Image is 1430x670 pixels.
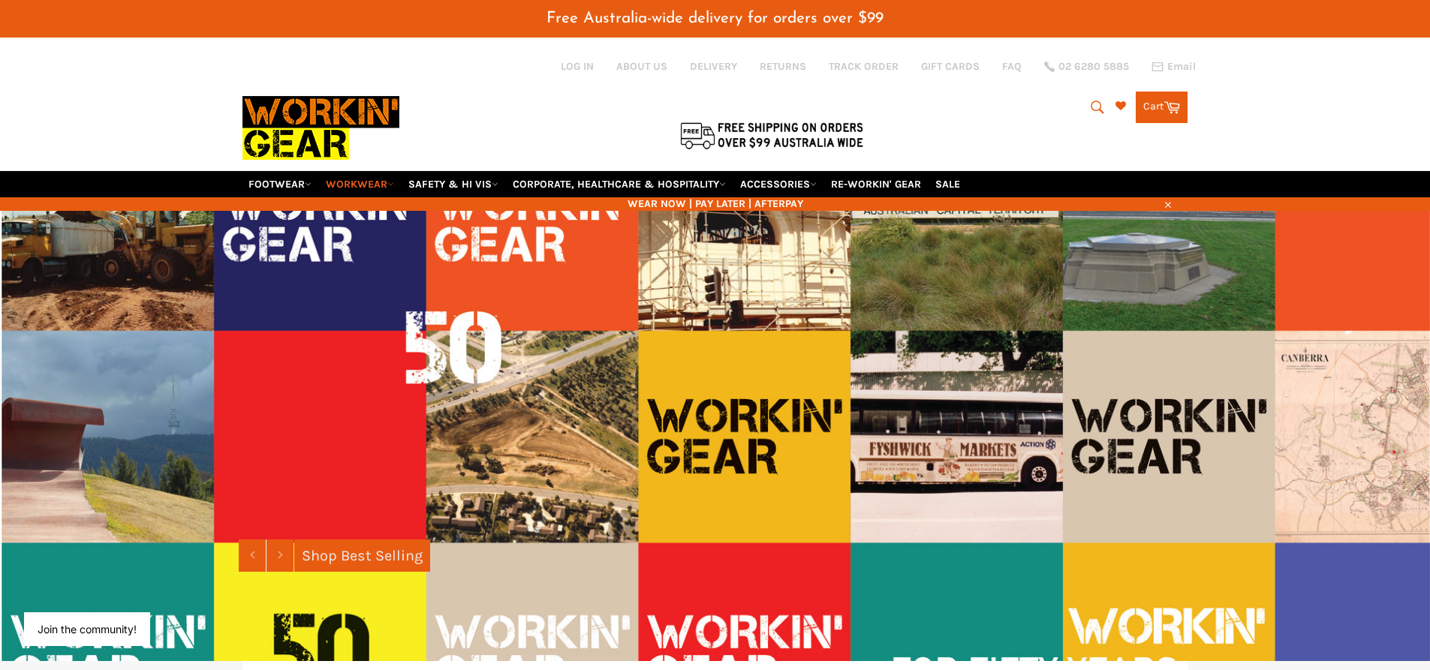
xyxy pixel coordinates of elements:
a: ABOUT US [616,59,667,74]
img: Flat $9.95 shipping Australia wide [678,119,866,151]
a: GIFT CARDS [921,59,980,74]
a: FOOTWEAR [242,171,318,197]
a: SAFETY & HI VIS [402,171,504,197]
a: Cart [1136,92,1188,123]
a: RE-WORKIN' GEAR [825,171,927,197]
a: CORPORATE, HEALTHCARE & HOSPITALITY [507,171,732,197]
img: Workin Gear leaders in Workwear, Safety Boots, PPE, Uniforms. Australia's No.1 in Workwear [242,86,399,170]
a: TRACK ORDER [829,59,899,74]
a: SALE [929,171,966,197]
a: ACCESSORIES [734,171,823,197]
span: WEAR NOW | PAY LATER | AFTERPAY [242,197,1188,211]
a: FAQ [1002,59,1022,74]
a: Email [1152,61,1196,73]
a: WORKWEAR [320,171,400,197]
a: RETURNS [760,59,806,74]
span: 02 6280 5885 [1058,62,1129,72]
a: 02 6280 5885 [1044,62,1129,72]
a: DELIVERY [690,59,737,74]
button: Join the community! [38,623,137,635]
span: Free Australia-wide delivery for orders over $99 [546,11,884,26]
span: Email [1167,62,1196,72]
a: Shop Best Selling [294,539,430,572]
a: Log in [561,60,594,73]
